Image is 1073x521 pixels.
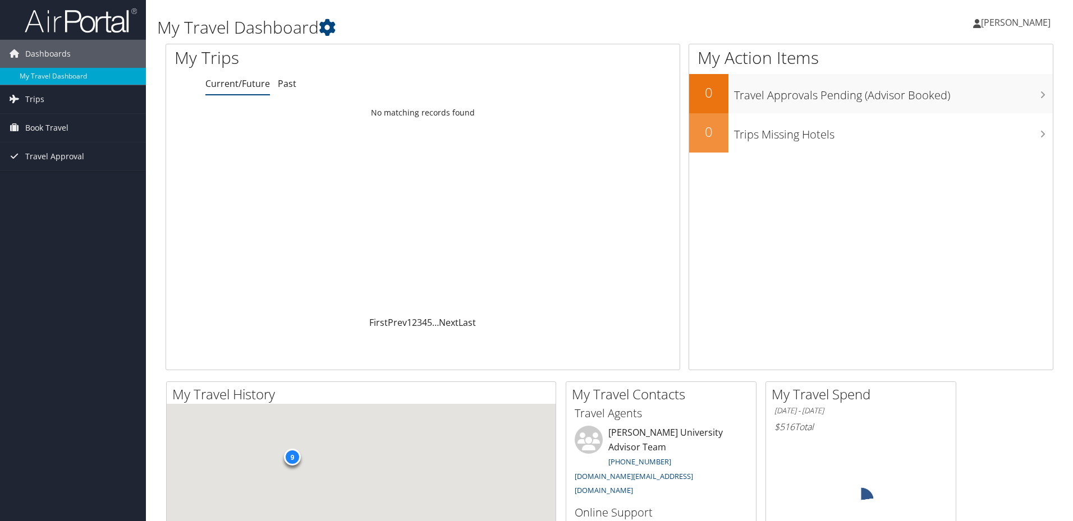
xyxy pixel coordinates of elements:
[981,16,1051,29] span: [PERSON_NAME]
[278,77,296,90] a: Past
[388,316,407,329] a: Prev
[25,7,137,34] img: airportal-logo.png
[689,83,728,102] h2: 0
[734,82,1053,103] h3: Travel Approvals Pending (Advisor Booked)
[25,40,71,68] span: Dashboards
[284,449,301,465] div: 9
[569,426,753,500] li: [PERSON_NAME] University Advisor Team
[772,385,956,404] h2: My Travel Spend
[25,85,44,113] span: Trips
[734,121,1053,142] h3: Trips Missing Hotels
[689,46,1053,70] h1: My Action Items
[774,405,947,416] h6: [DATE] - [DATE]
[774,421,947,433] h6: Total
[175,46,457,70] h1: My Trips
[412,316,417,329] a: 2
[407,316,412,329] a: 1
[172,385,556,404] h2: My Travel History
[427,316,432,329] a: 5
[422,316,427,329] a: 4
[774,421,795,433] span: $516
[205,77,270,90] a: Current/Future
[432,316,439,329] span: …
[439,316,458,329] a: Next
[417,316,422,329] a: 3
[973,6,1062,39] a: [PERSON_NAME]
[25,114,68,142] span: Book Travel
[575,405,748,421] h3: Travel Agents
[689,74,1053,113] a: 0Travel Approvals Pending (Advisor Booked)
[608,457,671,467] a: [PHONE_NUMBER]
[689,113,1053,153] a: 0Trips Missing Hotels
[157,16,760,39] h1: My Travel Dashboard
[458,316,476,329] a: Last
[572,385,756,404] h2: My Travel Contacts
[25,142,84,170] span: Travel Approval
[369,316,388,329] a: First
[575,505,748,520] h3: Online Support
[575,471,693,496] a: [DOMAIN_NAME][EMAIL_ADDRESS][DOMAIN_NAME]
[689,122,728,141] h2: 0
[166,103,680,123] td: No matching records found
